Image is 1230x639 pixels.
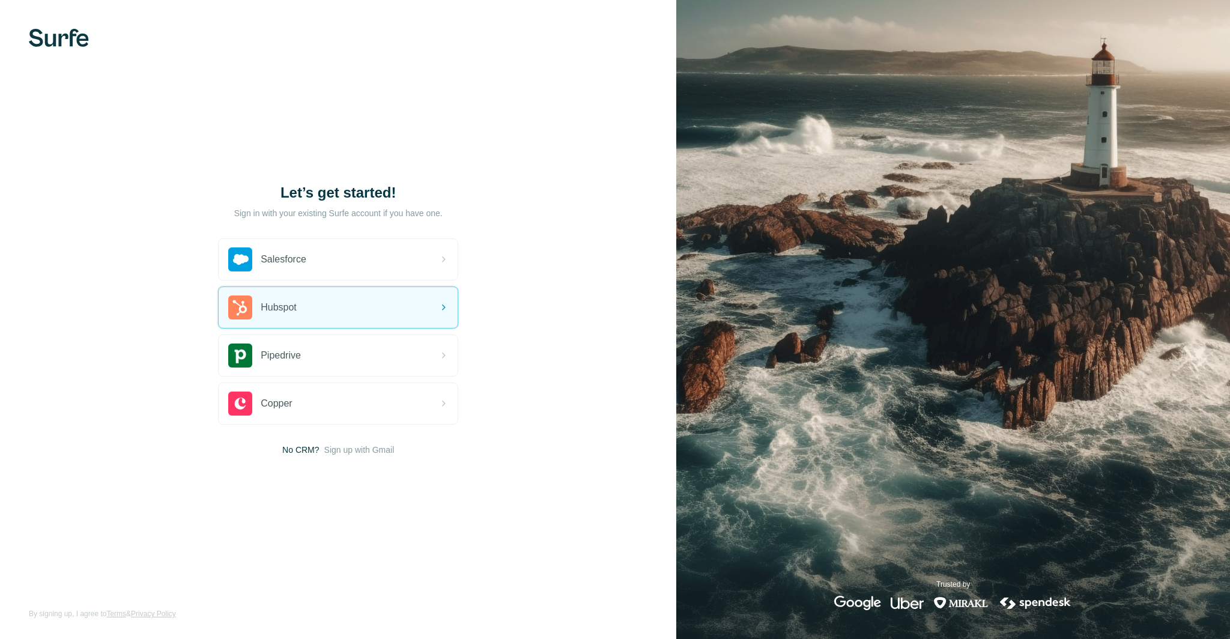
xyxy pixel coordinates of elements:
img: spendesk's logo [998,596,1073,610]
span: Pipedrive [261,348,301,363]
span: Salesforce [261,252,306,267]
p: Trusted by [936,579,970,590]
span: Copper [261,396,292,411]
span: By signing up, I agree to & [29,608,176,619]
img: copper's logo [228,392,252,416]
img: google's logo [834,596,881,610]
img: pipedrive's logo [228,344,252,368]
span: No CRM? [282,444,319,456]
img: uber's logo [891,596,924,610]
a: Privacy Policy [131,610,176,618]
img: hubspot's logo [228,295,252,319]
a: Terms [106,610,126,618]
img: mirakl's logo [933,596,989,610]
p: Sign in with your existing Surfe account if you have one. [234,207,443,219]
button: Sign up with Gmail [324,444,395,456]
img: Surfe's logo [29,29,89,47]
img: salesforce's logo [228,247,252,271]
span: Hubspot [261,300,297,315]
h1: Let’s get started! [218,183,458,202]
